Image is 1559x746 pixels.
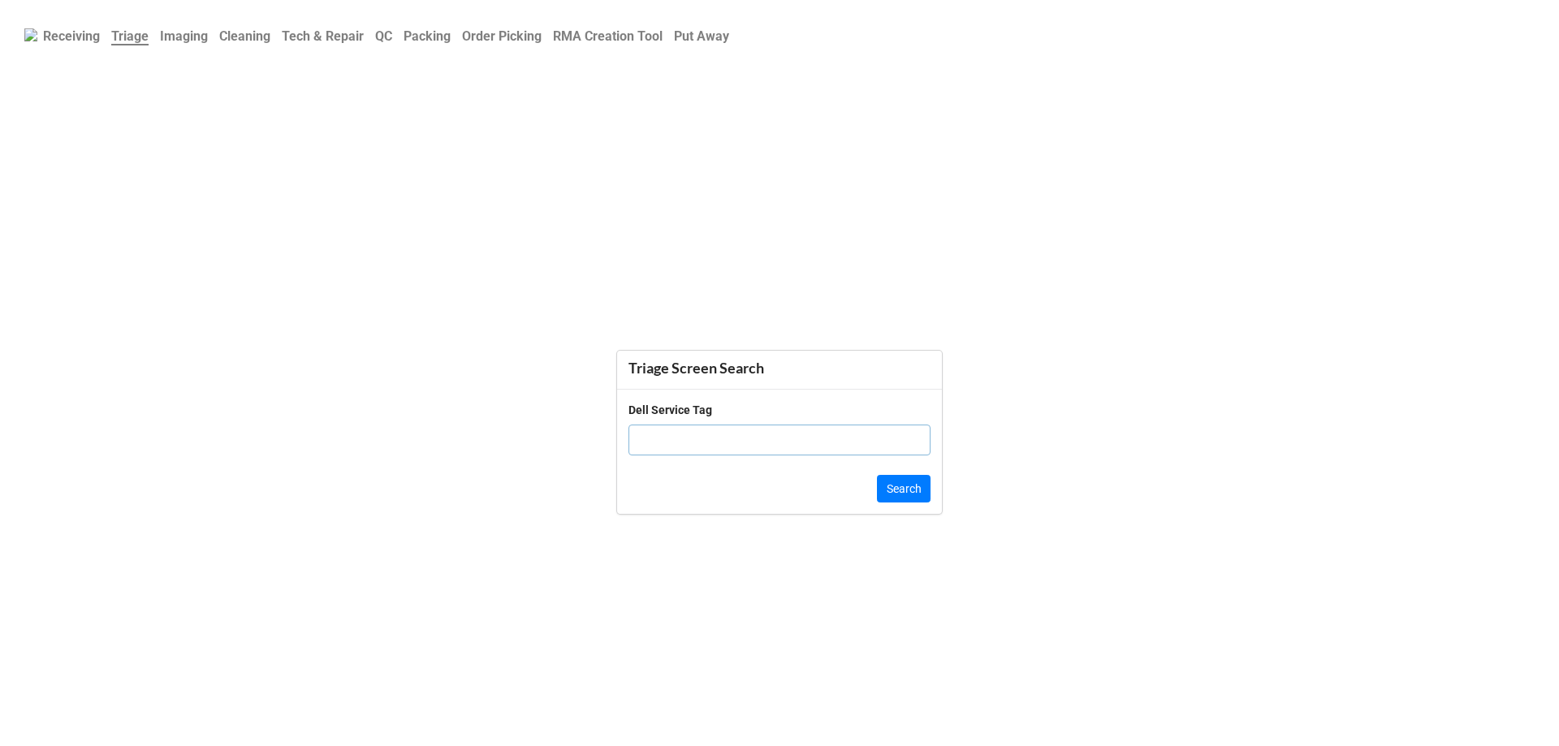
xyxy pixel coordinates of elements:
b: Triage [111,28,149,45]
button: Search [877,475,931,502]
div: Dell Service Tag [628,401,712,419]
a: QC [369,20,398,52]
a: Triage [106,20,154,52]
a: Receiving [37,20,106,52]
a: Cleaning [214,20,276,52]
a: RMA Creation Tool [547,20,668,52]
b: Receiving [43,28,100,44]
a: Order Picking [456,20,547,52]
b: QC [375,28,392,44]
b: Tech & Repair [282,28,364,44]
a: Packing [398,20,456,52]
b: Cleaning [219,28,270,44]
b: Packing [404,28,451,44]
b: Put Away [674,28,729,44]
div: Triage Screen Search [628,359,931,377]
b: Imaging [160,28,208,44]
b: RMA Creation Tool [553,28,663,44]
a: Imaging [154,20,214,52]
b: Order Picking [462,28,542,44]
a: Put Away [668,20,735,52]
img: RexiLogo.png [24,28,37,41]
a: Tech & Repair [276,20,369,52]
